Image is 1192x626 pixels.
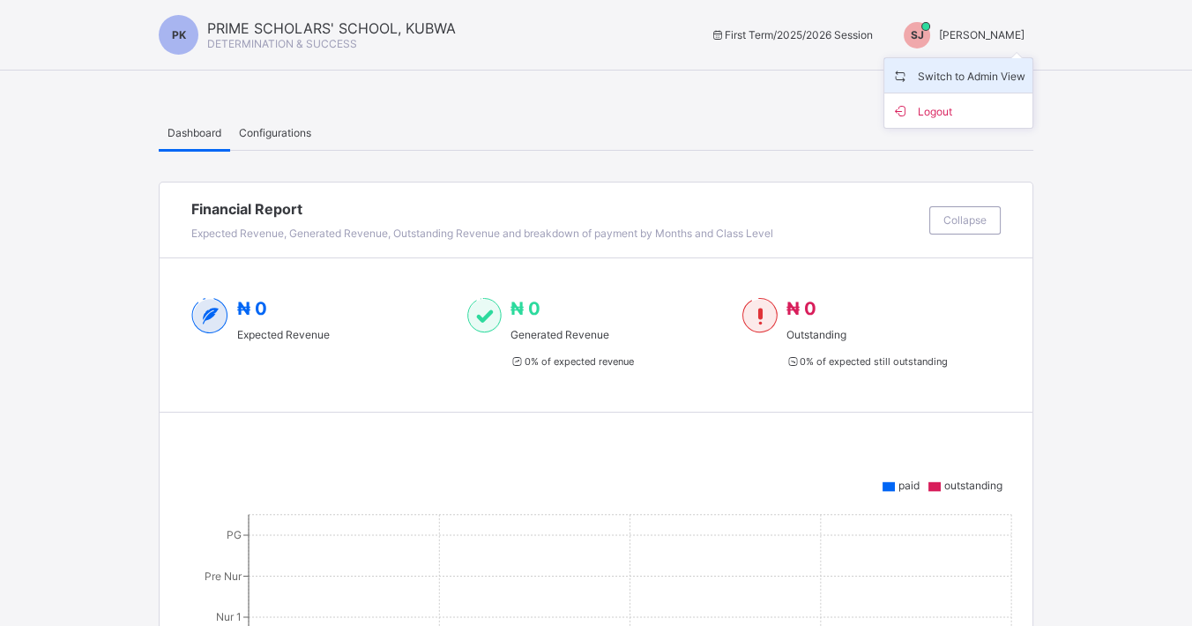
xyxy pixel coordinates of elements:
[710,28,873,41] span: session/term information
[205,570,242,583] tspan: Pre Nur
[216,610,242,623] tspan: Nur 1
[939,28,1024,41] span: [PERSON_NAME]
[898,479,920,492] span: paid
[944,479,1002,492] span: outstanding
[742,298,777,333] img: outstanding-1.146d663e52f09953f639664a84e30106.svg
[207,19,456,37] span: PRIME SCHOLARS' SCHOOL, KUBWA
[227,528,242,541] tspan: PG
[168,126,221,139] span: Dashboard
[237,298,267,319] span: ₦ 0
[191,200,920,218] span: Financial Report
[943,213,987,227] span: Collapse
[191,227,773,240] span: Expected Revenue, Generated Revenue, Outstanding Revenue and breakdown of payment by Months and C...
[786,355,948,368] span: 0 % of expected still outstanding
[510,355,633,368] span: 0 % of expected revenue
[891,101,1025,121] span: Logout
[884,93,1032,128] li: dropdown-list-item-buttom-1
[891,65,1025,86] span: Switch to Admin View
[786,328,948,341] span: Outstanding
[884,58,1032,93] li: dropdown-list-item-name-0
[172,28,186,41] span: PK
[467,298,502,333] img: paid-1.3eb1404cbcb1d3b736510a26bbfa3ccb.svg
[510,298,540,319] span: ₦ 0
[207,37,357,50] span: DETERMINATION & SUCCESS
[786,298,816,319] span: ₦ 0
[191,298,228,333] img: expected-2.4343d3e9d0c965b919479240f3db56ac.svg
[510,328,633,341] span: Generated Revenue
[239,126,311,139] span: Configurations
[911,28,924,41] span: SJ
[237,328,330,341] span: Expected Revenue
